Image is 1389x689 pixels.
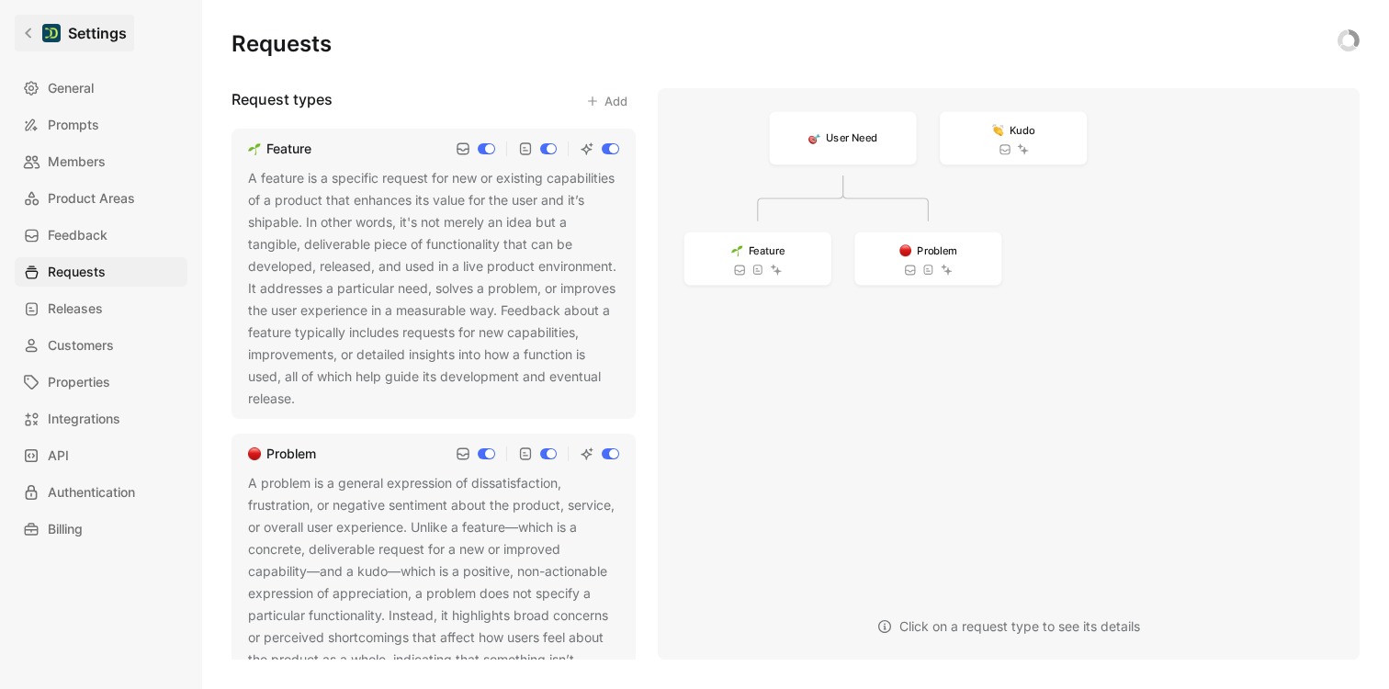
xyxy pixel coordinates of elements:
a: Properties [15,367,187,397]
a: 🔴Problem [854,232,1001,286]
a: 🔴Problem [244,443,320,465]
span: API [48,445,69,467]
a: 🌱Feature [684,232,831,286]
a: Members [15,147,187,176]
div: Feature [266,138,311,160]
div: Click on a request type to see its details [877,616,1140,638]
img: 🔴 [248,447,261,460]
span: Releases [48,298,103,320]
a: 🌱Feature [244,138,315,160]
div: A feature is a specific request for new or existing capabilities of a product that enhances its v... [248,167,619,410]
a: Releases [15,294,187,323]
span: Properties [48,371,110,393]
g: Edge from RG9jdHlwZV8yYWFkMDhmOS1kNGUxLTQyMmItOGJmYy1iOTI0ZDI2OGJjM2Y=-0-none to RG9jdHlwZV9kMDkz... [843,175,929,221]
img: 🔴 [899,244,911,256]
span: Members [48,151,106,173]
a: 👏Kudo [940,112,1087,165]
a: General [15,73,187,103]
img: 👏 [992,124,1004,136]
span: General [48,77,94,99]
span: Product Areas [48,187,135,209]
div: Problem [266,443,316,465]
span: Feedback [48,224,107,246]
span: Integrations [48,408,120,430]
span: Requests [48,261,106,283]
a: Integrations [15,404,187,434]
a: Billing [15,514,187,544]
span: Billing [48,518,83,540]
img: 🌱 [731,244,743,256]
a: API [15,441,187,470]
span: User Need [826,130,877,147]
span: Prompts [48,114,99,136]
button: Add [578,88,636,114]
span: Kudo [1010,121,1034,139]
h3: Request types [231,88,333,114]
a: 🎯User Need [770,112,917,165]
a: Requests [15,257,187,287]
a: Prompts [15,110,187,140]
span: Customers [48,334,114,356]
a: Settings [15,15,134,51]
g: Edge from RG9jdHlwZV8yYWFkMDhmOS1kNGUxLTQyMmItOGJmYy1iOTI0ZDI2OGJjM2Y=-0-none to RG9jdHlwZV8yY2U2... [758,175,843,221]
img: 🌱 [248,142,261,155]
a: Customers [15,331,187,360]
img: 🎯 [808,132,820,144]
h1: Requests [231,29,332,59]
span: Authentication [48,481,135,503]
a: Product Areas [15,184,187,213]
h1: Settings [68,22,127,44]
a: Feedback [15,220,187,250]
a: Authentication [15,478,187,507]
span: Problem [917,242,956,259]
span: Feature [749,242,785,259]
